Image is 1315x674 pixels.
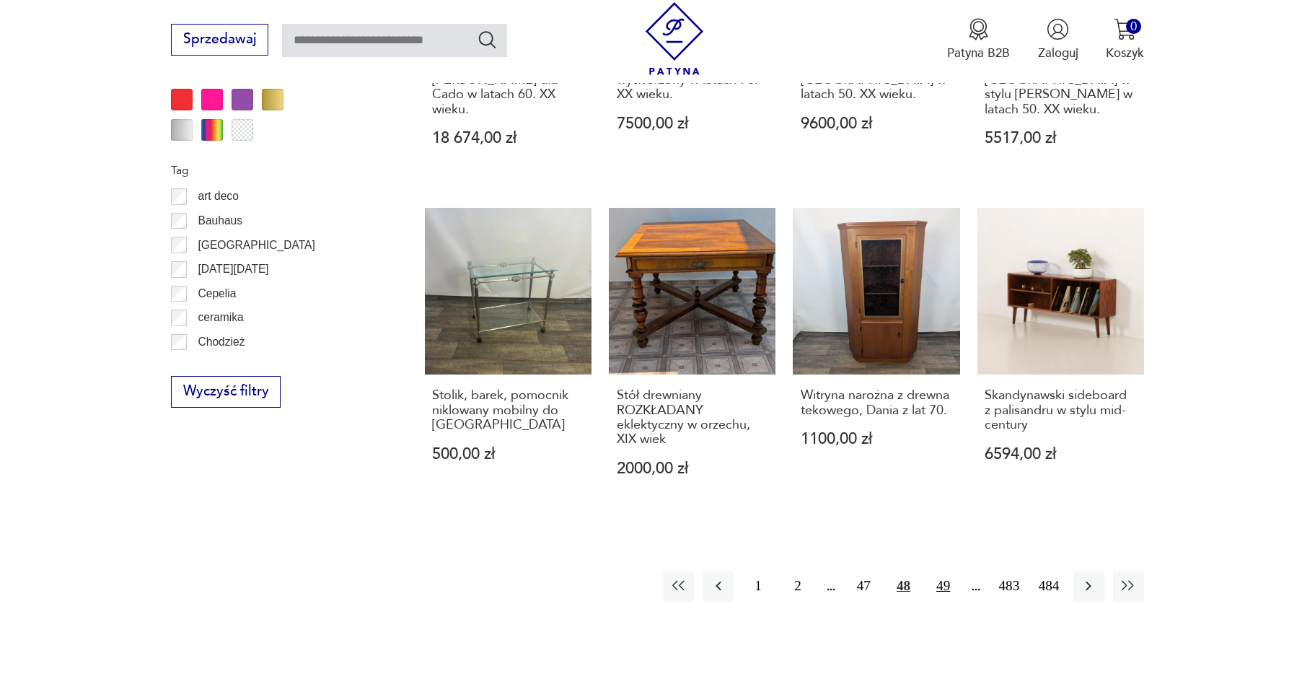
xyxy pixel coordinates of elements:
[848,571,879,602] button: 47
[171,161,383,180] p: Tag
[947,18,1010,61] button: Patyna B2B
[617,116,768,131] p: 7500,00 zł
[928,571,959,602] button: 49
[985,447,1136,462] p: 6594,00 zł
[1038,18,1078,61] button: Zaloguj
[1106,45,1144,61] p: Koszyk
[198,260,268,279] p: [DATE][DATE]
[617,29,768,102] h3: Owalny włoski stół jadalniany z palisandru w stylu mid-century, został wytworzony w latach 70. XX...
[425,208,591,510] a: Stolik, barek, pomocnik niklowany mobilny do serwowaniaStolik, barek, pomocnik niklowany mobilny ...
[888,571,919,602] button: 48
[742,571,773,602] button: 1
[198,236,315,255] p: [GEOGRAPHIC_DATA]
[793,208,959,510] a: Witryna narożna z drewna tekowego, Dania z lat 70.Witryna narożna z drewna tekowego, Dania z lat ...
[1114,18,1136,40] img: Ikona koszyka
[477,29,498,50] button: Szukaj
[171,35,268,46] a: Sprzedawaj
[993,571,1024,602] button: 483
[947,45,1010,61] p: Patyna B2B
[638,2,711,75] img: Patyna - sklep z meblami i dekoracjami vintage
[1038,45,1078,61] p: Zaloguj
[171,24,268,56] button: Sprzedawaj
[617,388,768,447] h3: Stół drewniany ROZKŁADANY eklektyczny w orzechu, XIX wiek
[171,376,281,408] button: Wyczyść filtry
[801,388,952,418] h3: Witryna narożna z drewna tekowego, Dania z lat 70.
[432,447,584,462] p: 500,00 zł
[967,18,990,40] img: Ikona medalu
[198,308,243,327] p: ceramika
[1106,18,1144,61] button: 0Koszyk
[801,116,952,131] p: 9600,00 zł
[609,208,775,510] a: Stół drewniany ROZKŁADANY eklektyczny w orzechu, XIX wiekStół drewniany ROZKŁADANY eklektyczny w ...
[1033,571,1064,602] button: 484
[947,18,1010,61] a: Ikona medaluPatyna B2B
[801,29,952,102] h3: Skandynawskie łóżko typu queen size w stylu mid-century; wykonane w [GEOGRAPHIC_DATA] w latach 50...
[985,29,1136,117] h3: Kredens mid-century został wyprodukowany we [GEOGRAPHIC_DATA] w stylu [PERSON_NAME] w latach 50. ...
[801,432,952,447] p: 1100,00 zł
[432,388,584,432] h3: Stolik, barek, pomocnik niklowany mobilny do [GEOGRAPHIC_DATA]
[977,208,1144,510] a: Skandynawski sideboard z palisandru w stylu mid-centurySkandynawski sideboard z palisandru w styl...
[1047,18,1069,40] img: Ikonka użytkownika
[1126,19,1141,34] div: 0
[432,131,584,146] p: 18 674,00 zł
[198,284,236,303] p: Cepelia
[985,388,1136,432] h3: Skandynawski sideboard z palisandru w stylu mid-century
[617,461,768,476] p: 2000,00 zł
[198,211,242,230] p: Bauhaus
[783,571,814,602] button: 2
[985,131,1136,146] p: 5517,00 zł
[198,356,241,375] p: Ćmielów
[432,29,584,117] h3: Regał ścienny z palisandru zaprojektowany przez [PERSON_NAME] dla Cado w latach 60. XX wieku.
[198,187,238,206] p: art deco
[198,333,245,351] p: Chodzież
